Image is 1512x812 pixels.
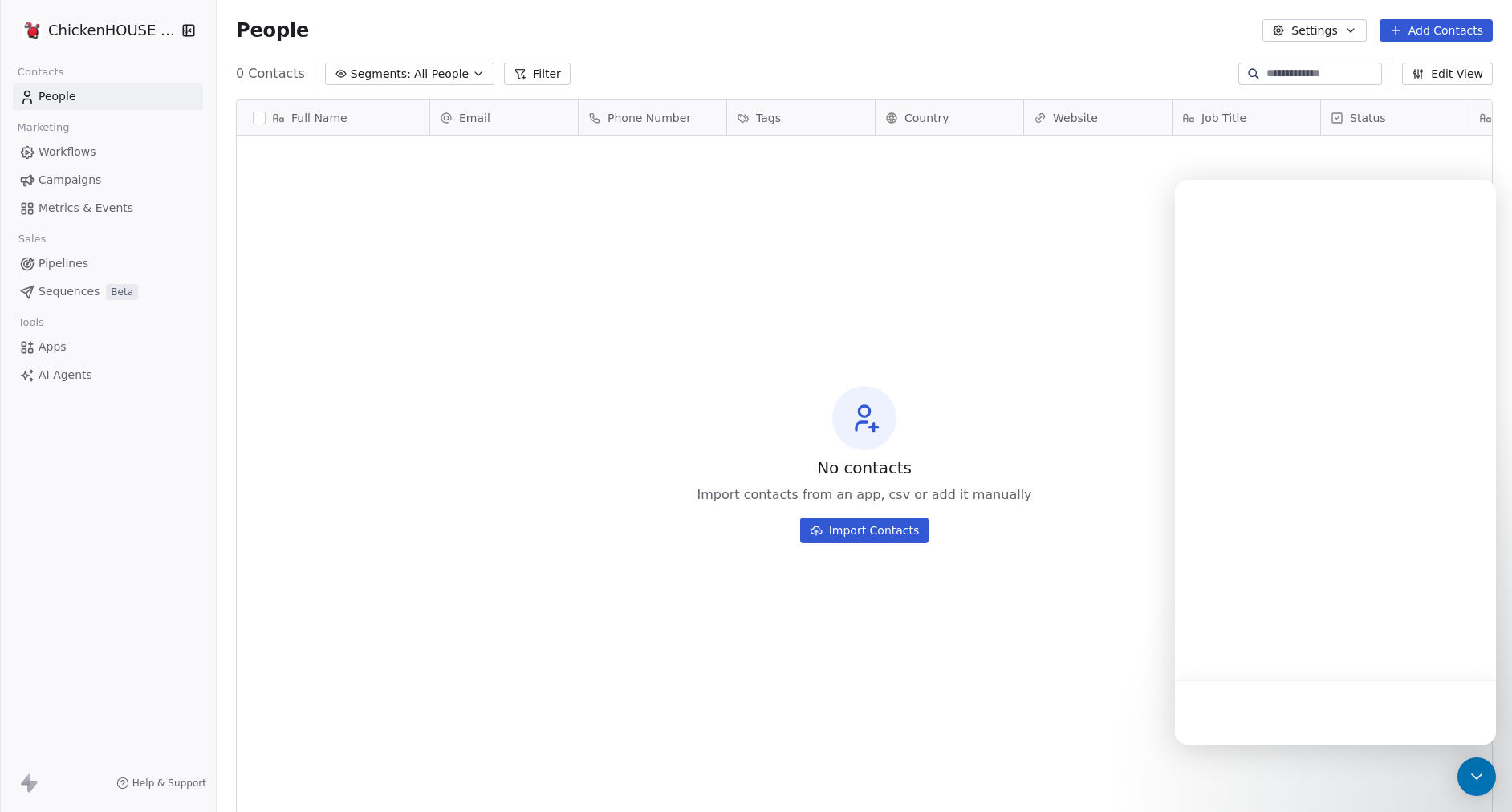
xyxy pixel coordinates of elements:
span: Full Name [291,110,348,126]
span: Workflows [39,144,96,160]
span: Campaigns [39,172,101,189]
img: Betty2017.jpg [22,21,42,40]
a: SequencesBeta [13,278,203,305]
button: ChickenHOUSE sas [19,17,171,44]
div: Open Intercom Messenger [1457,757,1496,796]
span: Help & Support [132,777,206,790]
button: Add Contacts [1380,19,1493,42]
div: grid [237,136,430,777]
button: Import Contacts [800,518,929,543]
span: Job Title [1201,110,1246,126]
a: Workflows [13,139,203,165]
span: Metrics & Events [39,200,133,217]
a: Campaigns [13,167,203,193]
span: Website [1053,110,1098,126]
div: Phone Number [579,100,726,135]
span: Apps [39,339,67,355]
span: All People [414,66,469,83]
a: Metrics & Events [13,195,203,221]
div: Full Name [237,100,429,135]
span: People [236,18,309,43]
span: ChickenHOUSE sas [48,20,177,41]
span: Sales [11,227,53,251]
span: Pipelines [39,255,88,272]
span: Contacts [10,60,71,84]
span: Segments: [351,66,411,83]
button: Filter [504,63,571,85]
a: Import Contacts [800,511,929,543]
div: Email [430,100,578,135]
span: Tools [11,311,51,335]
a: Apps [13,334,203,360]
button: Edit View [1402,63,1493,85]
div: Job Title [1173,100,1320,135]
span: Phone Number [608,110,691,126]
span: People [39,88,76,105]
span: Email [459,110,490,126]
span: Sequences [39,283,100,300]
span: 0 Contacts [236,64,305,83]
span: Marketing [10,116,76,140]
div: Country [876,100,1023,135]
span: No contacts [817,457,912,479]
button: Settings [1262,19,1366,42]
a: Help & Support [116,777,206,790]
span: Tags [756,110,781,126]
span: Country [904,110,949,126]
span: AI Agents [39,367,92,384]
a: People [13,83,203,110]
span: Import contacts from an app, csv or add it manually [697,485,1031,505]
div: Status [1321,100,1469,135]
div: Tags [727,100,875,135]
div: Website [1024,100,1172,135]
a: Pipelines [13,250,203,277]
a: AI Agents [13,362,203,388]
span: Beta [106,284,138,300]
span: Status [1350,110,1386,126]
